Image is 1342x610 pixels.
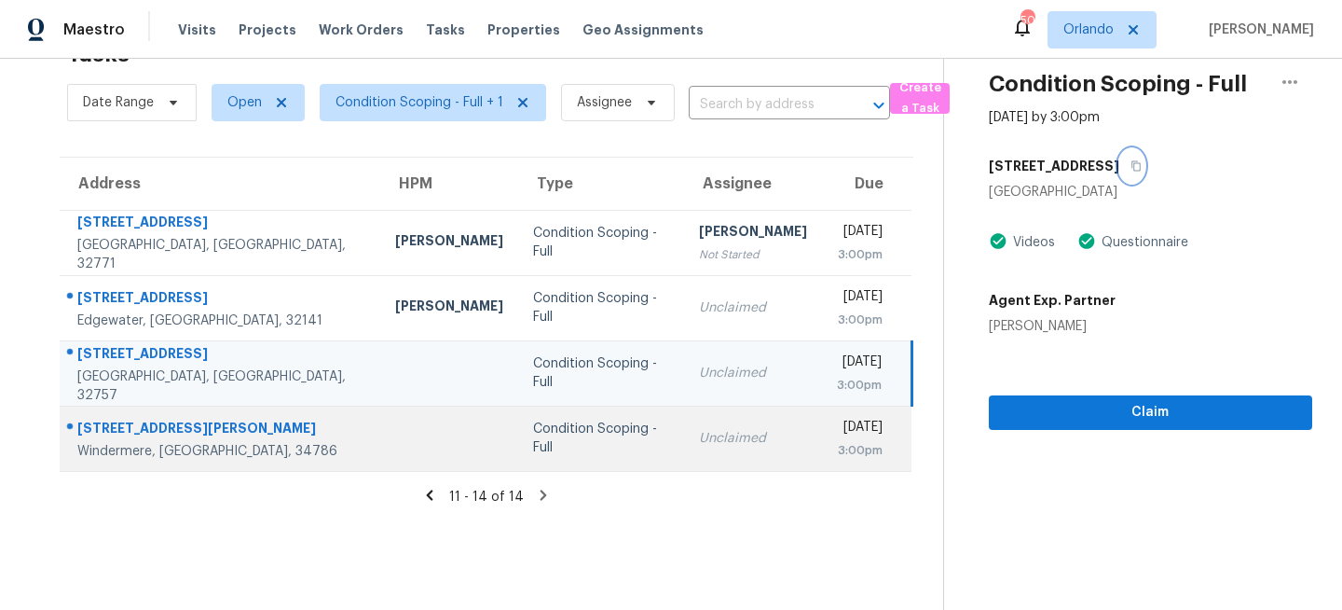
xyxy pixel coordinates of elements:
div: [PERSON_NAME] [989,317,1116,336]
th: Address [60,158,380,210]
span: Condition Scoping - Full + 1 [335,93,503,112]
div: Condition Scoping - Full [533,354,669,392]
span: Date Range [83,93,154,112]
button: Open [866,92,892,118]
th: Assignee [684,158,822,210]
div: Condition Scoping - Full [533,224,669,261]
h5: [STREET_ADDRESS] [989,157,1119,175]
div: [STREET_ADDRESS] [77,288,365,312]
div: [STREET_ADDRESS][PERSON_NAME] [77,419,365,442]
span: Orlando [1063,21,1114,39]
div: Unclaimed [699,364,807,382]
div: Condition Scoping - Full [533,420,669,457]
th: Due [822,158,912,210]
div: [GEOGRAPHIC_DATA], [GEOGRAPHIC_DATA], 32757 [77,367,365,405]
span: Create a Task [899,77,940,120]
span: Geo Assignments [582,21,704,39]
div: 3:00pm [837,441,883,460]
div: [DATE] [837,418,883,441]
div: [DATE] [837,222,883,245]
span: 11 - 14 of 14 [449,491,524,504]
span: Maestro [63,21,125,39]
button: Create a Task [890,83,950,114]
div: 50 [1020,11,1034,30]
span: Properties [487,21,560,39]
div: Windermere, [GEOGRAPHIC_DATA], 34786 [77,442,365,461]
div: [DATE] [837,353,882,376]
div: [DATE] by 3:00pm [989,108,1100,127]
span: [PERSON_NAME] [1201,21,1314,39]
button: Copy Address [1119,149,1144,183]
div: 3:00pm [837,311,883,329]
div: Not Started [699,245,807,264]
div: Condition Scoping - Full [533,289,669,326]
div: 3:00pm [837,245,883,264]
div: Questionnaire [1096,233,1188,252]
div: [STREET_ADDRESS] [77,213,365,236]
div: Videos [1007,233,1055,252]
span: Work Orders [319,21,404,39]
h2: Condition Scoping - Full [989,75,1247,93]
div: 3:00pm [837,376,882,395]
img: Artifact Present Icon [989,231,1007,251]
div: Unclaimed [699,298,807,317]
th: HPM [380,158,518,210]
button: Claim [989,395,1312,430]
span: Open [227,93,262,112]
img: Artifact Present Icon [1077,231,1096,251]
div: [PERSON_NAME] [395,297,503,320]
span: Projects [239,21,296,39]
span: Claim [1004,401,1297,424]
div: [DATE] [837,287,883,311]
div: [PERSON_NAME] [395,231,503,255]
div: [GEOGRAPHIC_DATA], [GEOGRAPHIC_DATA], 32771 [77,236,365,273]
span: Visits [178,21,216,39]
h2: Tasks [67,45,130,63]
h5: Agent Exp. Partner [989,291,1116,310]
span: Assignee [577,93,632,112]
th: Type [518,158,684,210]
input: Search by address [689,90,838,119]
div: [GEOGRAPHIC_DATA] [989,183,1312,201]
div: [PERSON_NAME] [699,222,807,245]
div: Edgewater, [GEOGRAPHIC_DATA], 32141 [77,312,365,330]
div: [STREET_ADDRESS] [77,344,365,367]
span: Tasks [426,23,465,36]
div: Unclaimed [699,429,807,448]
